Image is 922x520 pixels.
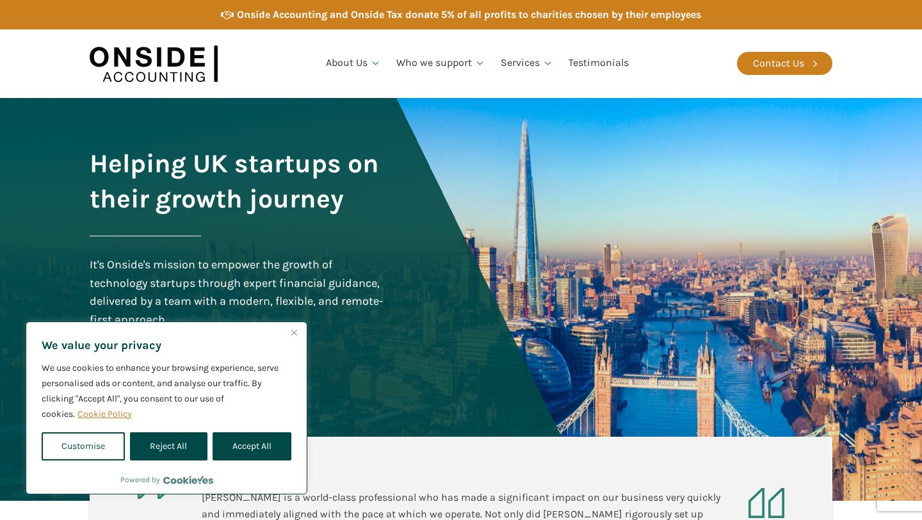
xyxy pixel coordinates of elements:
[291,330,297,336] img: Close
[90,39,218,88] img: Onside Accounting
[493,42,561,85] a: Services
[753,55,804,72] div: Contact Us
[561,42,636,85] a: Testimonials
[90,256,387,329] div: It's Onside's mission to empower the growth of technology startups through expert financial guida...
[90,146,387,216] h1: Helping UK startups on their growth journey
[163,476,213,484] a: Visit CookieYes website
[389,42,493,85] a: Who we support
[42,432,125,460] button: Customise
[286,325,302,340] button: Close
[237,6,701,23] div: Onside Accounting and Onside Tax donate 5% of all profits to charities chosen by their employees
[77,408,133,420] a: Cookie Policy
[130,432,207,460] button: Reject All
[26,321,307,494] div: We value your privacy
[120,473,213,486] div: Powered by
[318,42,389,85] a: About Us
[42,337,291,353] p: We value your privacy
[213,432,291,460] button: Accept All
[737,52,832,75] a: Contact Us
[42,361,291,422] p: We use cookies to enhance your browsing experience, serve personalised ads or content, and analys...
